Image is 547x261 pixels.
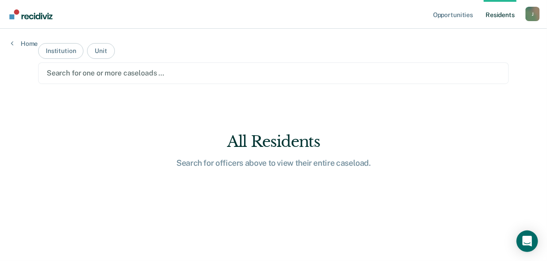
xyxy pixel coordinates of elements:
[87,43,114,59] button: Unit
[130,133,417,151] div: All Residents
[130,158,417,168] div: Search for officers above to view their entire caseload.
[525,7,540,21] div: J
[9,9,53,19] img: Recidiviz
[525,7,540,21] button: Profile dropdown button
[11,40,38,48] a: Home
[516,230,538,252] div: Open Intercom Messenger
[38,43,83,59] button: Institution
